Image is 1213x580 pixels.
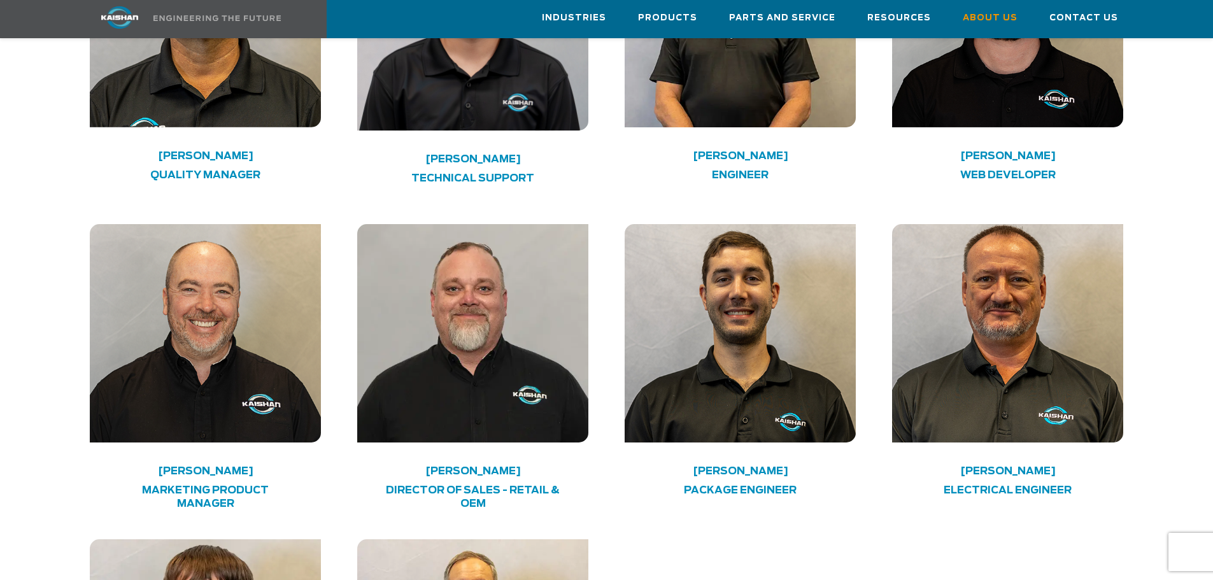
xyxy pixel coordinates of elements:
[916,169,1100,182] h4: Web Developer
[542,11,606,25] span: Industries
[638,1,697,35] a: Products
[638,11,697,25] span: Products
[113,484,298,511] h4: Marketing Product Manager
[916,484,1100,497] h4: Electrical Engineer
[892,224,1123,442] img: kaishan employee
[72,6,167,29] img: kaishan logo
[113,153,298,159] h4: [PERSON_NAME]
[916,153,1100,159] h4: [PERSON_NAME]
[381,484,565,511] h4: Director of Sales - Retail & OEM
[381,468,565,474] h4: [PERSON_NAME]
[867,11,931,25] span: Resources
[1049,11,1118,25] span: Contact Us
[1049,1,1118,35] a: Contact Us
[916,468,1100,474] h4: [PERSON_NAME]
[963,11,1018,25] span: About Us
[648,468,833,474] h4: [PERSON_NAME]
[381,172,565,185] h4: Technical Support
[381,156,565,162] h4: [PERSON_NAME]
[542,1,606,35] a: Industries
[625,224,856,442] img: kaishan employee
[113,169,298,182] h4: Quality Manager
[113,468,298,474] h4: [PERSON_NAME]
[648,153,833,159] h4: [PERSON_NAME]
[648,484,833,497] h4: Package Engineer
[357,224,588,442] img: About Us
[963,1,1018,35] a: About Us
[90,224,321,442] img: kaishan employee
[153,15,281,21] img: Engineering the future
[648,169,833,182] h4: Engineer
[867,1,931,35] a: Resources
[729,1,835,35] a: Parts and Service
[729,11,835,25] span: Parts and Service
